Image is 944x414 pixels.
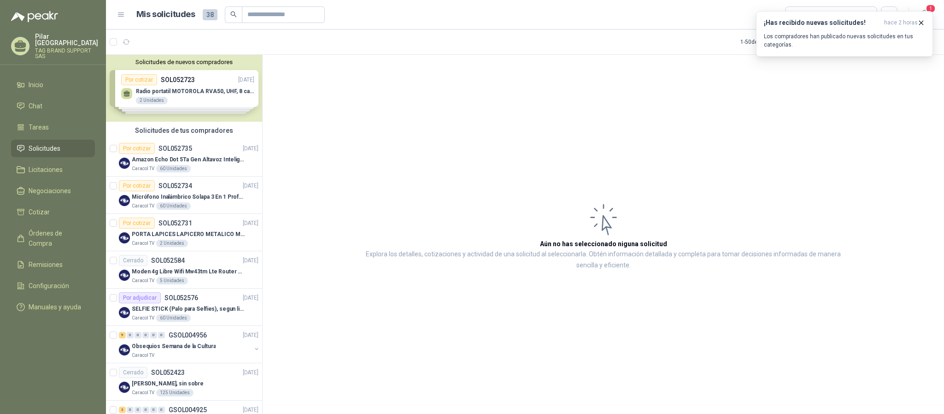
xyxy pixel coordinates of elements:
img: Company Logo [119,232,130,243]
a: Solicitudes [11,140,95,157]
div: 0 [135,332,141,338]
h3: ¡Has recibido nuevas solicitudes! [764,19,880,27]
a: Órdenes de Compra [11,225,95,252]
img: Company Logo [119,382,130,393]
span: 1 [926,4,936,13]
p: TAG BRAND SUPPORT SAS [35,48,98,59]
img: Company Logo [119,270,130,281]
div: 0 [142,332,149,338]
span: Tareas [29,122,49,132]
p: Caracol TV [132,165,154,172]
p: Caracol TV [132,202,154,210]
a: Por cotizarSOL052734[DATE] Company LogoMicrófono Inalámbrico Solapa 3 En 1 Profesional F11-2 X2Ca... [106,177,262,214]
a: Licitaciones [11,161,95,178]
p: SOL052584 [151,257,185,264]
p: Los compradores han publicado nuevas solicitudes en tus categorías. [764,32,925,49]
span: Licitaciones [29,165,63,175]
span: hace 2 horas [884,19,918,27]
span: search [230,11,237,18]
p: Micrófono Inalámbrico Solapa 3 En 1 Profesional F11-2 X2 [132,193,246,201]
a: Por cotizarSOL052735[DATE] Company LogoAmazon Echo Dot 5Ta Gen Altavoz Inteligente Alexa AzulCara... [106,139,262,177]
div: 60 Unidades [156,314,191,322]
p: Obsequios Semana de la Cultura [132,342,216,351]
p: Caracol TV [132,389,154,396]
p: SOL052735 [158,145,192,152]
span: Inicio [29,80,43,90]
div: Todas [791,10,810,20]
p: Explora los detalles, cotizaciones y actividad de una solicitud al seleccionarla. Obtén informaci... [355,249,852,271]
div: 0 [158,332,165,338]
p: [DATE] [243,256,258,265]
div: 0 [150,407,157,413]
a: CerradoSOL052584[DATE] Company LogoModen 4g Libre Wifi Mw43tm Lte Router Móvil Internet 5ghzCarac... [106,251,262,289]
a: 9 0 0 0 0 0 GSOL004956[DATE] Company LogoObsequios Semana de la CulturaCaracol TV [119,330,260,359]
a: Configuración [11,277,95,295]
a: Chat [11,97,95,115]
div: Cerrado [119,255,147,266]
div: 60 Unidades [156,165,191,172]
div: Solicitudes de nuevos compradoresPor cotizarSOL052723[DATE] Radio portatil MOTOROLA RVA50, UHF, 8... [106,55,262,122]
div: 60 Unidades [156,202,191,210]
p: PORTA LAPICES LAPICERO METALICO MALLA. IGUALES A LOS DEL LIK ADJUNTO [132,230,246,239]
p: [DATE] [243,368,258,377]
div: 0 [158,407,165,413]
p: SELFIE STICK (Palo para Selfies), segun link adjunto [132,305,246,313]
p: SOL052576 [164,295,198,301]
span: 38 [203,9,217,20]
a: Tareas [11,118,95,136]
div: Por cotizar [119,180,155,191]
span: Negociaciones [29,186,71,196]
span: Configuración [29,281,69,291]
button: ¡Has recibido nuevas solicitudes!hace 2 horas Los compradores han publicado nuevas solicitudes en... [756,11,933,57]
img: Logo peakr [11,11,58,22]
p: [DATE] [243,144,258,153]
span: Manuales y ayuda [29,302,81,312]
img: Company Logo [119,344,130,355]
a: Por adjudicarSOL052576[DATE] Company LogoSELFIE STICK (Palo para Selfies), segun link adjuntoCara... [106,289,262,326]
a: Negociaciones [11,182,95,200]
p: SOL052734 [158,183,192,189]
span: Solicitudes [29,143,60,154]
p: [DATE] [243,219,258,228]
div: 5 Unidades [156,277,188,284]
button: 1 [916,6,933,23]
p: [DATE] [243,182,258,190]
button: Solicitudes de nuevos compradores [110,59,258,65]
p: Amazon Echo Dot 5Ta Gen Altavoz Inteligente Alexa Azul [132,155,246,164]
div: 2 Unidades [156,240,188,247]
span: Chat [29,101,42,111]
div: 0 [127,407,134,413]
div: Por cotizar [119,218,155,229]
a: Manuales y ayuda [11,298,95,316]
img: Company Logo [119,195,130,206]
div: Cerrado [119,367,147,378]
div: 0 [150,332,157,338]
div: 0 [135,407,141,413]
h3: Aún no has seleccionado niguna solicitud [540,239,667,249]
div: 0 [142,407,149,413]
h1: Mis solicitudes [136,8,195,21]
div: 9 [119,332,126,338]
a: Remisiones [11,256,95,273]
p: Caracol TV [132,277,154,284]
p: GSOL004925 [169,407,207,413]
p: Moden 4g Libre Wifi Mw43tm Lte Router Móvil Internet 5ghz [132,267,246,276]
p: Caracol TV [132,352,154,359]
div: 1 - 50 de 149 [740,35,797,49]
p: Caracol TV [132,240,154,247]
div: 125 Unidades [156,389,193,396]
span: Remisiones [29,260,63,270]
p: GSOL004956 [169,332,207,338]
p: [DATE] [243,331,258,340]
a: CerradoSOL052423[DATE] Company Logo[PERSON_NAME], sin sobreCaracol TV125 Unidades [106,363,262,401]
p: Pilar [GEOGRAPHIC_DATA] [35,33,98,46]
div: Por cotizar [119,143,155,154]
div: 0 [127,332,134,338]
div: 3 [119,407,126,413]
span: Cotizar [29,207,50,217]
a: Por cotizarSOL052731[DATE] Company LogoPORTA LAPICES LAPICERO METALICO MALLA. IGUALES A LOS DEL L... [106,214,262,251]
p: [DATE] [243,294,258,302]
div: Solicitudes de tus compradores [106,122,262,139]
div: Por adjudicar [119,292,161,303]
span: Órdenes de Compra [29,228,86,248]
